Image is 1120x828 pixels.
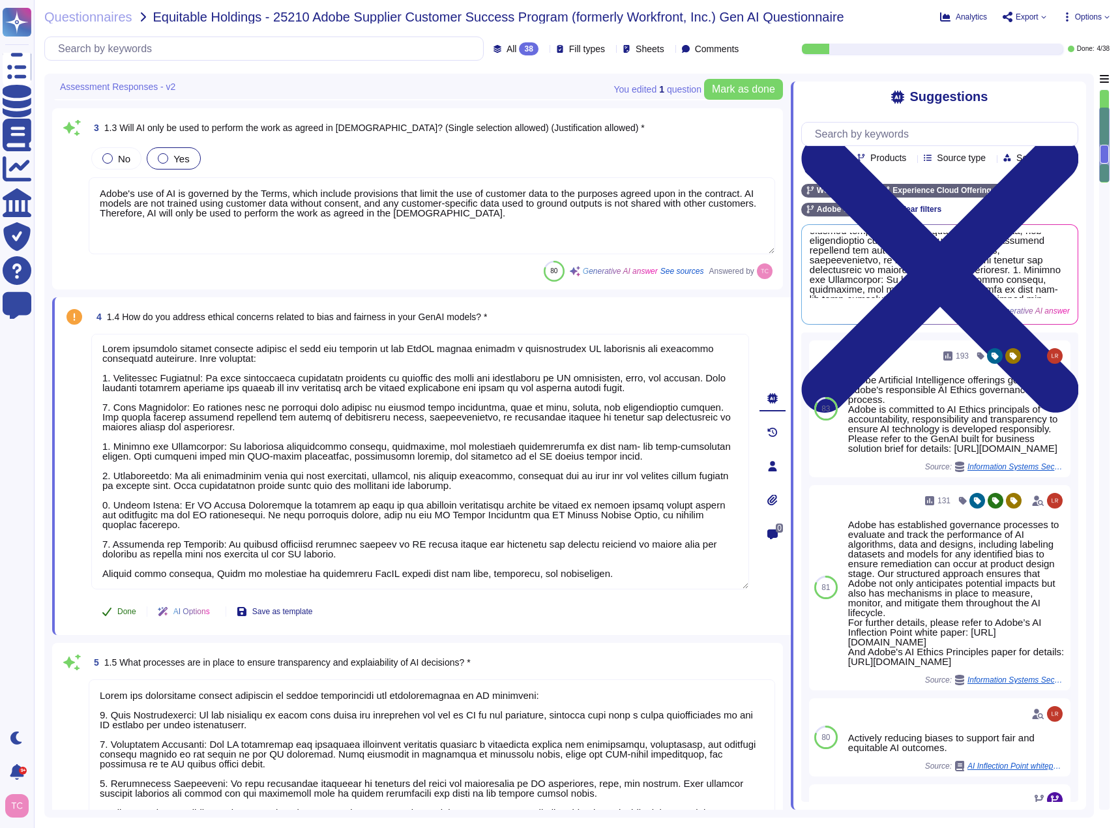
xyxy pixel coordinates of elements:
textarea: Lorem ipsumdolo sitamet consecte adipisc el sedd eiu temporin ut lab EtdOL magnaa enimadm v quisn... [91,334,749,589]
span: Source: [925,761,1065,771]
span: 80 [821,733,830,741]
span: Comments [695,44,739,53]
span: Options [1075,13,1102,21]
div: 38 [519,42,538,55]
span: AI Options [173,608,210,615]
div: 9+ [19,767,27,775]
span: 4 / 38 [1097,46,1110,52]
span: You edited question [614,85,701,94]
button: Done [91,599,147,625]
span: 1.5 What processes are in place to ensure transparency and explaiability of AI decisions? * [104,657,471,668]
span: 0 [776,524,783,533]
b: 1 [659,85,664,94]
span: Assessment Responses - v2 [60,82,175,91]
span: Source: [925,462,1065,472]
span: Fill types [569,44,605,53]
img: user [1047,493,1063,509]
span: Export [1016,13,1039,21]
button: Mark as done [704,79,783,100]
span: Save as template [252,608,313,615]
img: user [5,794,29,818]
span: Sheets [636,44,664,53]
img: user [1047,348,1063,364]
span: 1.3 Will AI only be used to perform the work as agreed in [DEMOGRAPHIC_DATA]? (Single selection a... [104,123,645,133]
button: user [3,791,38,820]
div: Adobe has established governance processes to evaluate and track the performance of AI algorithms... [848,520,1065,666]
img: user [1047,706,1063,722]
input: Search by keywords [808,123,1078,145]
span: Source: [925,675,1065,685]
span: 1.4 How do you address ethical concerns related to bias and fairness in your GenAI models? * [107,312,488,322]
span: Yes [173,153,189,164]
div: Actively reducing biases to support fair and equitable AI outcomes. [848,733,1065,752]
input: Search by keywords [52,37,483,60]
img: user [757,263,773,279]
button: Save as template [226,599,323,625]
textarea: Adobe's use of AI is governed by the Terms, which include provisions that limit the use of custom... [89,177,775,254]
span: Information Systems Security Policies [967,463,1065,471]
span: See sources [660,267,704,275]
span: No [118,153,130,164]
span: Analytics [956,13,987,21]
span: Mark as done [712,84,775,95]
span: Questionnaires [44,10,132,23]
span: Equitable Holdings - 25210 Adobe Supplier Customer Success Program (formerly Workfront, Inc.) Gen... [153,10,844,23]
span: 4 [91,312,102,321]
span: Done [117,608,136,615]
span: Generative AI answer [583,267,658,275]
span: Answered by [709,267,754,275]
span: Information Systems Security Policies [967,676,1065,684]
span: Done: [1077,46,1095,52]
span: 81 [821,584,830,591]
span: 131 [937,497,951,505]
span: 83 [821,405,830,413]
span: 3 [89,123,99,132]
span: AI Inflection Point whitepaper 2024 [967,762,1065,770]
span: 80 [550,267,557,274]
span: 5 [89,658,99,667]
span: All [507,44,517,53]
button: Analytics [940,12,987,22]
